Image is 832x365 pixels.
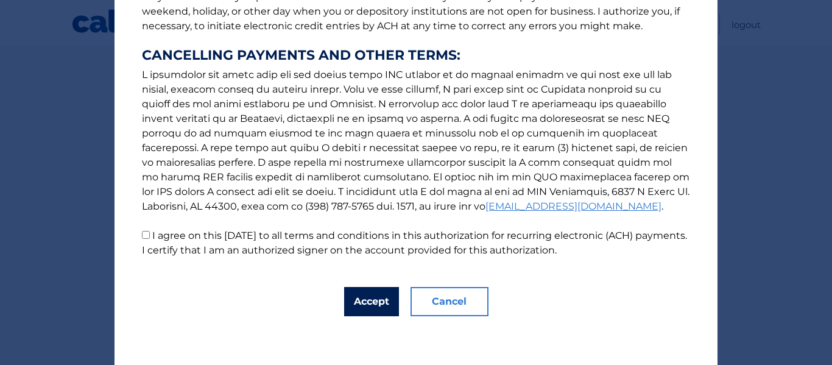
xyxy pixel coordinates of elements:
[485,200,661,212] a: [EMAIL_ADDRESS][DOMAIN_NAME]
[142,230,687,256] label: I agree on this [DATE] to all terms and conditions in this authorization for recurring electronic...
[142,48,690,63] strong: CANCELLING PAYMENTS AND OTHER TERMS:
[344,287,399,316] button: Accept
[411,287,488,316] button: Cancel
